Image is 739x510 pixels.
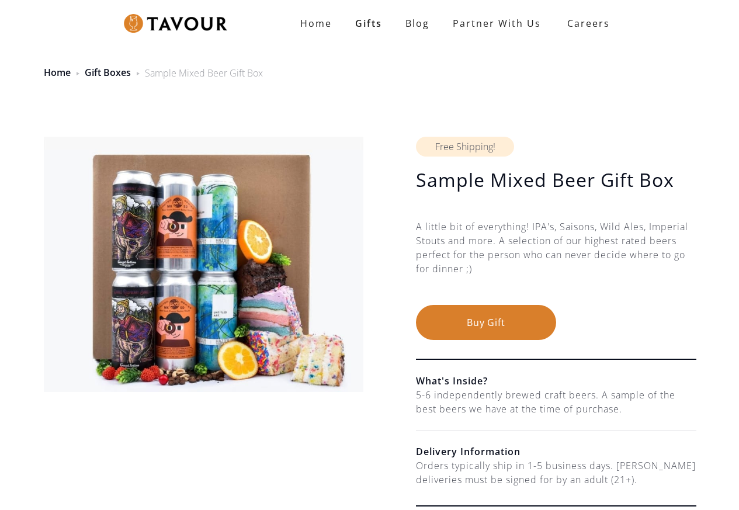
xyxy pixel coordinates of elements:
strong: Home [300,17,332,30]
a: Gifts [344,12,394,35]
button: Buy Gift [416,305,556,340]
a: Careers [553,7,619,40]
h6: What's Inside? [416,374,696,388]
div: 5-6 independently brewed craft beers. A sample of the best beers we have at the time of purchase. [416,388,696,416]
a: partner with us [441,12,553,35]
a: Gift Boxes [85,66,131,79]
a: Home [44,66,71,79]
h6: Delivery Information [416,445,696,459]
a: Blog [394,12,441,35]
h1: Sample Mixed Beer Gift Box [416,168,696,192]
div: Free Shipping! [416,137,514,157]
a: Home [289,12,344,35]
div: Orders typically ship in 1-5 business days. [PERSON_NAME] deliveries must be signed for by an adu... [416,459,696,487]
div: Sample Mixed Beer Gift Box [145,66,263,80]
div: A little bit of everything! IPA's, Saisons, Wild Ales, Imperial Stouts and more. A selection of o... [416,220,696,305]
strong: Careers [567,12,610,35]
